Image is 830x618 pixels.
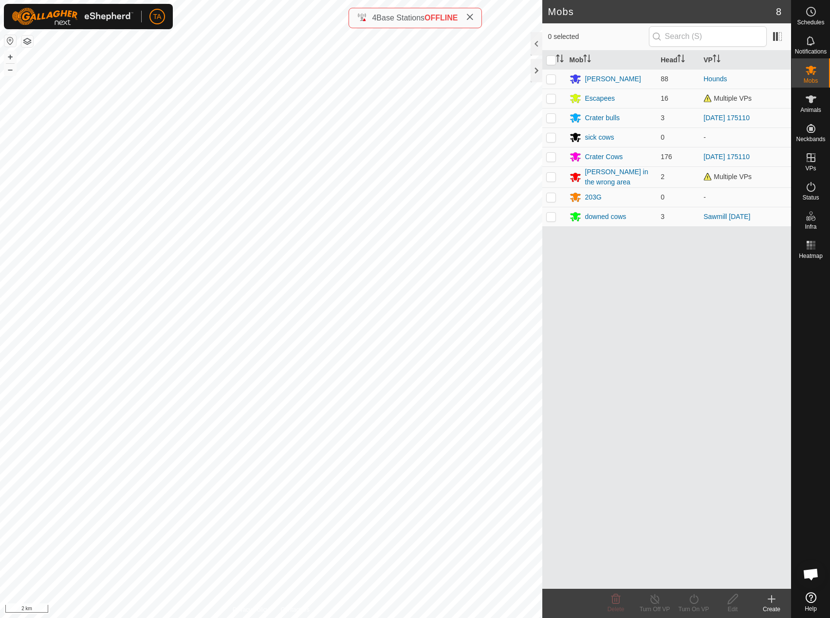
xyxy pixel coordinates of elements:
[674,605,713,614] div: Turn On VP
[12,8,133,25] img: Gallagher Logo
[805,165,816,171] span: VPs
[661,173,664,181] span: 2
[703,153,750,161] a: [DATE] 175110
[805,224,816,230] span: Infra
[752,605,791,614] div: Create
[792,588,830,616] a: Help
[4,64,16,75] button: –
[703,94,752,102] span: Multiple VPs
[713,56,720,64] p-sorticon: Activate to sort
[800,107,821,113] span: Animals
[661,193,664,201] span: 0
[796,560,826,589] a: Open chat
[703,75,727,83] a: Hounds
[635,605,674,614] div: Turn Off VP
[585,192,602,202] div: 203G
[661,75,668,83] span: 88
[703,114,750,122] a: [DATE] 175110
[372,14,376,22] span: 4
[585,132,614,143] div: sick cows
[585,74,641,84] div: [PERSON_NAME]
[649,26,767,47] input: Search (S)
[802,195,819,200] span: Status
[566,51,657,70] th: Mob
[677,56,685,64] p-sorticon: Activate to sort
[548,32,649,42] span: 0 selected
[797,19,824,25] span: Schedules
[661,94,668,102] span: 16
[700,187,791,207] td: -
[233,605,269,614] a: Privacy Policy
[585,93,615,104] div: Escapees
[799,253,823,259] span: Heatmap
[21,36,33,47] button: Map Layers
[585,113,620,123] div: Crater bulls
[424,14,458,22] span: OFFLINE
[661,153,672,161] span: 176
[805,606,817,612] span: Help
[556,56,564,64] p-sorticon: Activate to sort
[804,78,818,84] span: Mobs
[585,212,627,222] div: downed cows
[661,114,664,122] span: 3
[703,173,752,181] span: Multiple VPs
[703,213,750,220] a: Sawmill [DATE]
[4,51,16,63] button: +
[661,133,664,141] span: 0
[376,14,424,22] span: Base Stations
[153,12,162,22] span: TA
[661,213,664,220] span: 3
[280,605,309,614] a: Contact Us
[776,4,781,19] span: 8
[657,51,700,70] th: Head
[700,127,791,147] td: -
[608,606,625,613] span: Delete
[585,152,623,162] div: Crater Cows
[713,605,752,614] div: Edit
[583,56,591,64] p-sorticon: Activate to sort
[796,136,825,142] span: Neckbands
[4,35,16,47] button: Reset Map
[795,49,827,55] span: Notifications
[700,51,791,70] th: VP
[585,167,653,187] div: [PERSON_NAME] in the wrong area
[548,6,776,18] h2: Mobs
